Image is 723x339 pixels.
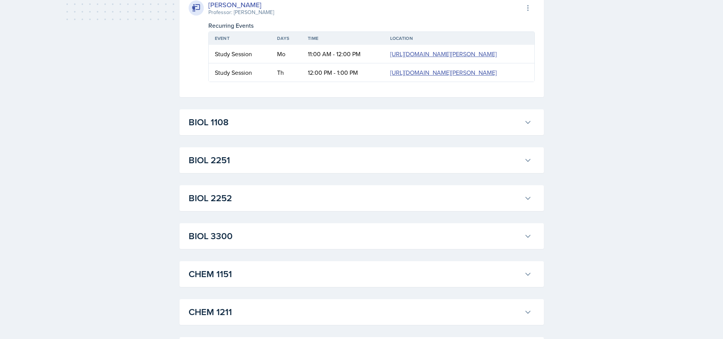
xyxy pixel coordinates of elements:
th: Days [271,32,302,45]
button: BIOL 3300 [187,228,533,244]
button: BIOL 1108 [187,114,533,131]
th: Time [302,32,384,45]
h3: BIOL 2251 [189,153,521,167]
th: Location [384,32,534,45]
button: CHEM 1151 [187,266,533,282]
td: Th [271,63,302,82]
h3: CHEM 1151 [189,267,521,281]
a: [URL][DOMAIN_NAME][PERSON_NAME] [390,50,497,58]
h3: BIOL 1108 [189,115,521,129]
th: Event [209,32,271,45]
h3: BIOL 3300 [189,229,521,243]
button: BIOL 2252 [187,190,533,207]
div: Recurring Events [208,21,535,30]
div: Study Session [215,68,265,77]
a: [URL][DOMAIN_NAME][PERSON_NAME] [390,68,497,77]
td: Mo [271,45,302,63]
td: 12:00 PM - 1:00 PM [302,63,384,82]
h3: BIOL 2252 [189,191,521,205]
button: CHEM 1211 [187,304,533,320]
h3: CHEM 1211 [189,305,521,319]
div: Professor: [PERSON_NAME] [208,8,274,16]
td: 11:00 AM - 12:00 PM [302,45,384,63]
div: Study Session [215,49,265,58]
button: BIOL 2251 [187,152,533,169]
